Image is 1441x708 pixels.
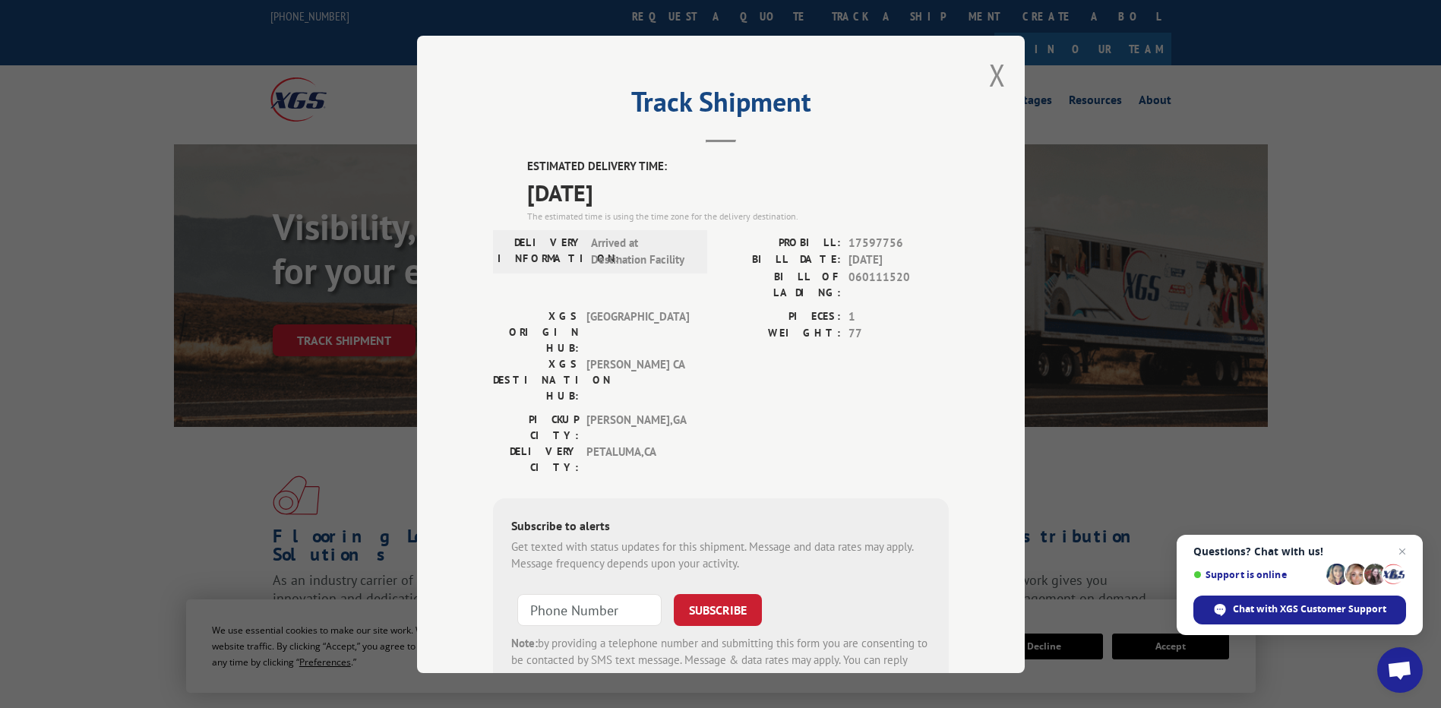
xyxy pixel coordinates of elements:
label: XGS ORIGIN HUB: [493,308,579,356]
div: by providing a telephone number and submitting this form you are consenting to be contacted by SM... [511,634,931,686]
span: [GEOGRAPHIC_DATA] [586,308,689,356]
button: Close modal [989,55,1006,95]
span: [PERSON_NAME] CA [586,356,689,403]
label: PICKUP CITY: [493,411,579,443]
input: Phone Number [517,593,662,625]
span: PETALUMA , CA [586,443,689,475]
span: Chat with XGS Customer Support [1233,602,1386,616]
div: Subscribe to alerts [511,516,931,538]
span: 060111520 [848,268,949,300]
div: Open chat [1377,647,1423,693]
label: XGS DESTINATION HUB: [493,356,579,403]
span: Questions? Chat with us! [1193,545,1406,558]
span: [DATE] [848,251,949,269]
label: BILL OF LADING: [721,268,841,300]
label: PROBILL: [721,234,841,251]
label: DELIVERY CITY: [493,443,579,475]
h2: Track Shipment [493,91,949,120]
span: [PERSON_NAME] , GA [586,411,689,443]
span: 77 [848,325,949,343]
div: Get texted with status updates for this shipment. Message and data rates may apply. Message frequ... [511,538,931,572]
span: 17597756 [848,234,949,251]
label: WEIGHT: [721,325,841,343]
span: 1 [848,308,949,325]
span: [DATE] [527,175,949,209]
button: SUBSCRIBE [674,593,762,625]
div: The estimated time is using the time zone for the delivery destination. [527,209,949,223]
label: BILL DATE: [721,251,841,269]
span: Arrived at Destination Facility [591,234,694,268]
span: Support is online [1193,569,1321,580]
label: DELIVERY INFORMATION: [498,234,583,268]
label: PIECES: [721,308,841,325]
div: Chat with XGS Customer Support [1193,596,1406,624]
label: ESTIMATED DELIVERY TIME: [527,158,949,175]
strong: Note: [511,635,538,650]
span: Close chat [1393,542,1411,561]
